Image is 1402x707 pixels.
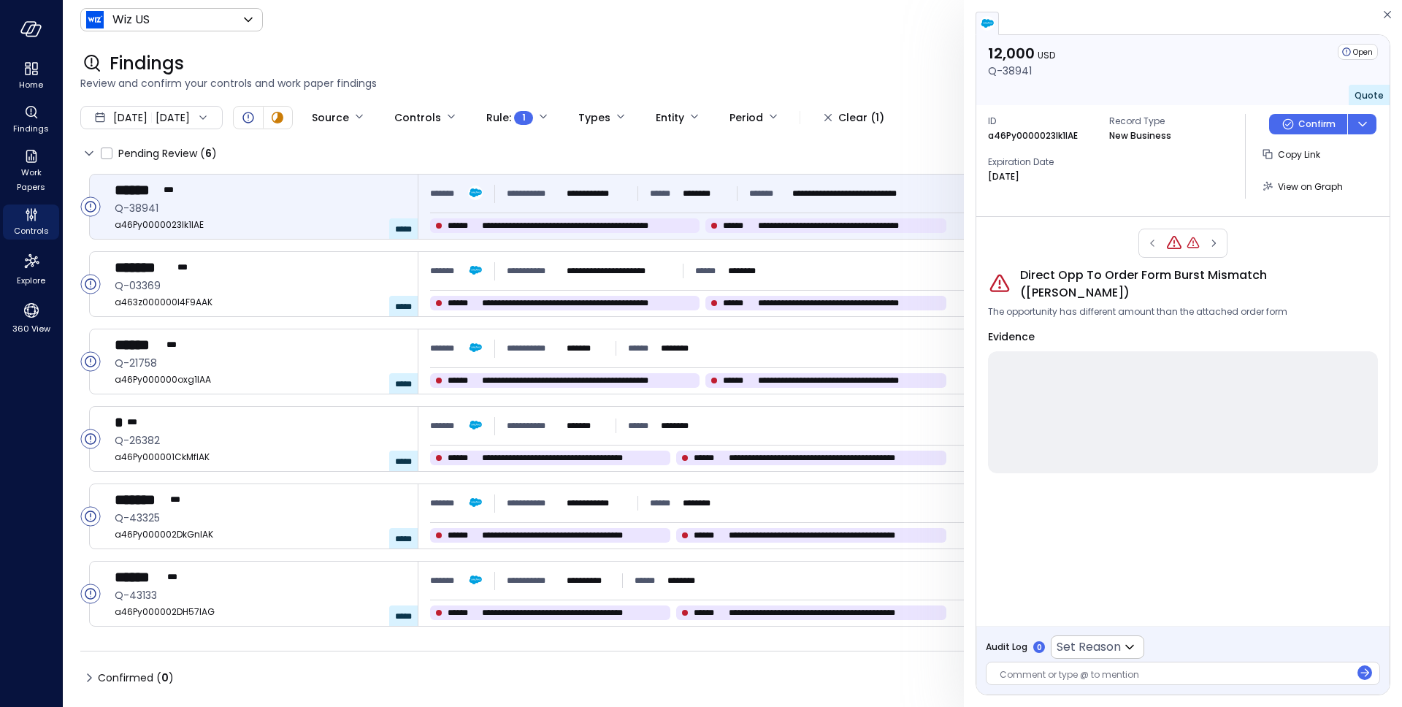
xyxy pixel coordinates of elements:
[80,506,101,527] div: Open
[1109,129,1171,143] p: New Business
[988,114,1098,129] span: ID
[1257,142,1326,167] button: Copy Link
[3,298,59,337] div: 360 View
[3,205,59,240] div: Controls
[115,218,406,232] span: a46Py0000023Ik1IAE
[988,129,1078,143] p: a46Py0000023Ik1IAE
[1037,642,1042,653] p: 0
[19,77,43,92] span: Home
[115,372,406,387] span: a46Py000000oxg1IAA
[988,155,1098,169] span: Expiration Date
[986,640,1027,654] span: Audit Log
[115,200,406,216] span: Q-38941
[3,58,59,93] div: Home
[1338,44,1378,60] div: Open
[988,44,1055,63] p: 12,000
[118,142,217,165] span: Pending Review
[729,105,763,130] div: Period
[1347,114,1376,134] button: dropdown-icon-button
[988,329,1035,344] span: Evidence
[86,11,104,28] img: Icon
[980,16,995,31] img: salesforce
[80,429,101,449] div: Open
[1109,114,1219,129] span: Record Type
[1278,148,1320,161] span: Copy Link
[3,146,59,196] div: Work Papers
[115,605,406,619] span: a46Py000002DH57IAG
[17,273,45,288] span: Explore
[1355,89,1384,102] span: Quote
[988,169,1019,184] p: [DATE]
[3,102,59,137] div: Findings
[522,110,526,125] span: 1
[115,278,406,294] span: Q-03369
[80,75,1384,91] span: Review and confirm your controls and work paper findings
[80,274,101,294] div: Open
[269,109,286,126] div: In Progress
[312,105,349,130] div: Source
[200,145,217,161] div: ( )
[988,63,1032,79] p: Q-38941
[80,351,101,372] div: Open
[812,105,896,130] button: Clear (1)
[115,432,406,448] span: Q-26382
[12,321,50,336] span: 360 View
[394,105,441,130] div: Controls
[205,146,212,161] span: 6
[1038,49,1055,61] span: USD
[1269,114,1347,134] button: Confirm
[988,305,1287,319] span: The opportunity has different amount than the attached order form
[98,666,174,689] span: Confirmed
[80,584,101,604] div: Open
[115,587,406,603] span: Q-43133
[9,165,53,194] span: Work Papers
[1257,174,1349,199] button: View on Graph
[115,527,406,542] span: a46Py000002DkGnIAK
[161,670,169,685] span: 0
[14,223,49,238] span: Controls
[1057,638,1121,656] p: Set Reason
[13,121,49,136] span: Findings
[115,295,406,310] span: a463z000000I4F9AAK
[80,196,101,217] div: Open
[113,110,148,126] span: [DATE]
[1165,234,1183,252] div: Direct Opp To Order Form Burst Mismatch (tran)
[115,450,406,465] span: a46Py000001CkMfIAK
[112,11,150,28] p: Wiz US
[838,109,884,127] div: Clear (1)
[486,105,533,130] div: Rule :
[1186,236,1200,251] div: Direct Opp To Order Form Burst Mismatch
[115,510,406,526] span: Q-43325
[1298,117,1336,131] p: Confirm
[1020,267,1378,302] span: Direct Opp To Order Form Burst Mismatch ([PERSON_NAME])
[240,109,257,126] div: Open
[3,248,59,289] div: Explore
[156,670,174,686] div: ( )
[1269,114,1376,134] div: Button group with a nested menu
[110,52,184,75] span: Findings
[578,105,610,130] div: Types
[1278,180,1343,193] span: View on Graph
[656,105,684,130] div: Entity
[115,355,406,371] span: Q-21758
